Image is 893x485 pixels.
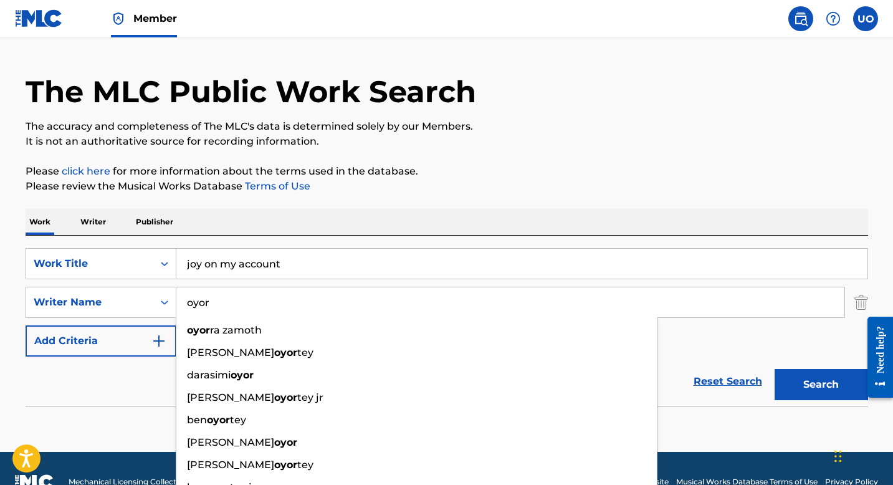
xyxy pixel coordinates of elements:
[231,369,254,381] strong: oyor
[15,9,63,27] img: MLC Logo
[821,6,846,31] div: Help
[26,325,176,357] button: Add Criteria
[274,347,297,358] strong: oyor
[834,438,842,475] div: Drag
[132,209,177,235] p: Publisher
[297,459,313,471] span: tey
[826,11,841,26] img: help
[210,324,262,336] span: ra zamoth
[111,11,126,26] img: Top Rightsholder
[187,414,207,426] span: ben
[62,165,110,177] a: click here
[26,179,868,194] p: Please review the Musical Works Database
[187,369,231,381] span: darasimi
[793,11,808,26] img: search
[242,180,310,192] a: Terms of Use
[26,134,868,149] p: It is not an authoritative source for recording information.
[133,11,177,26] span: Member
[187,391,274,403] span: [PERSON_NAME]
[34,256,146,271] div: Work Title
[854,287,868,318] img: Delete Criterion
[858,307,893,408] iframe: Resource Center
[230,414,246,426] span: tey
[207,414,230,426] strong: oyor
[687,368,768,395] a: Reset Search
[187,347,274,358] span: [PERSON_NAME]
[187,324,210,336] strong: oyor
[151,334,166,348] img: 9d2ae6d4665cec9f34b9.svg
[26,119,868,134] p: The accuracy and completeness of The MLC's data is determined solely by our Members.
[34,295,146,310] div: Writer Name
[788,6,813,31] a: Public Search
[274,391,297,403] strong: oyor
[274,436,297,448] strong: oyor
[26,209,54,235] p: Work
[187,436,274,448] span: [PERSON_NAME]
[775,369,868,400] button: Search
[274,459,297,471] strong: oyor
[853,6,878,31] div: User Menu
[77,209,110,235] p: Writer
[297,391,323,403] span: tey jr
[26,164,868,179] p: Please for more information about the terms used in the database.
[831,425,893,485] iframe: Chat Widget
[297,347,313,358] span: tey
[187,459,274,471] span: [PERSON_NAME]
[26,248,868,406] form: Search Form
[26,73,476,110] h1: The MLC Public Work Search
